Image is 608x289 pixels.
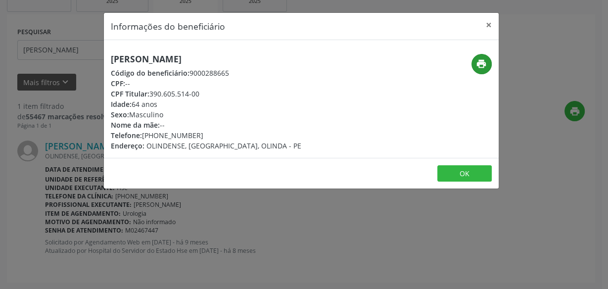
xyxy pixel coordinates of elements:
div: -- [111,120,301,130]
button: OK [437,165,492,182]
span: Telefone: [111,131,142,140]
span: OLINDENSE, [GEOGRAPHIC_DATA], OLINDA - PE [146,141,301,150]
span: Código do beneficiário: [111,68,189,78]
div: Masculino [111,109,301,120]
button: print [471,54,492,74]
span: CPF: [111,79,125,88]
div: 390.605.514-00 [111,89,301,99]
i: print [476,58,487,69]
button: Close [479,13,499,37]
div: 9000288665 [111,68,301,78]
span: Sexo: [111,110,129,119]
div: [PHONE_NUMBER] [111,130,301,141]
h5: [PERSON_NAME] [111,54,301,64]
div: -- [111,78,301,89]
span: Endereço: [111,141,144,150]
h5: Informações do beneficiário [111,20,225,33]
span: Nome da mãe: [111,120,160,130]
span: CPF Titular: [111,89,149,98]
span: Idade: [111,99,132,109]
div: 64 anos [111,99,301,109]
